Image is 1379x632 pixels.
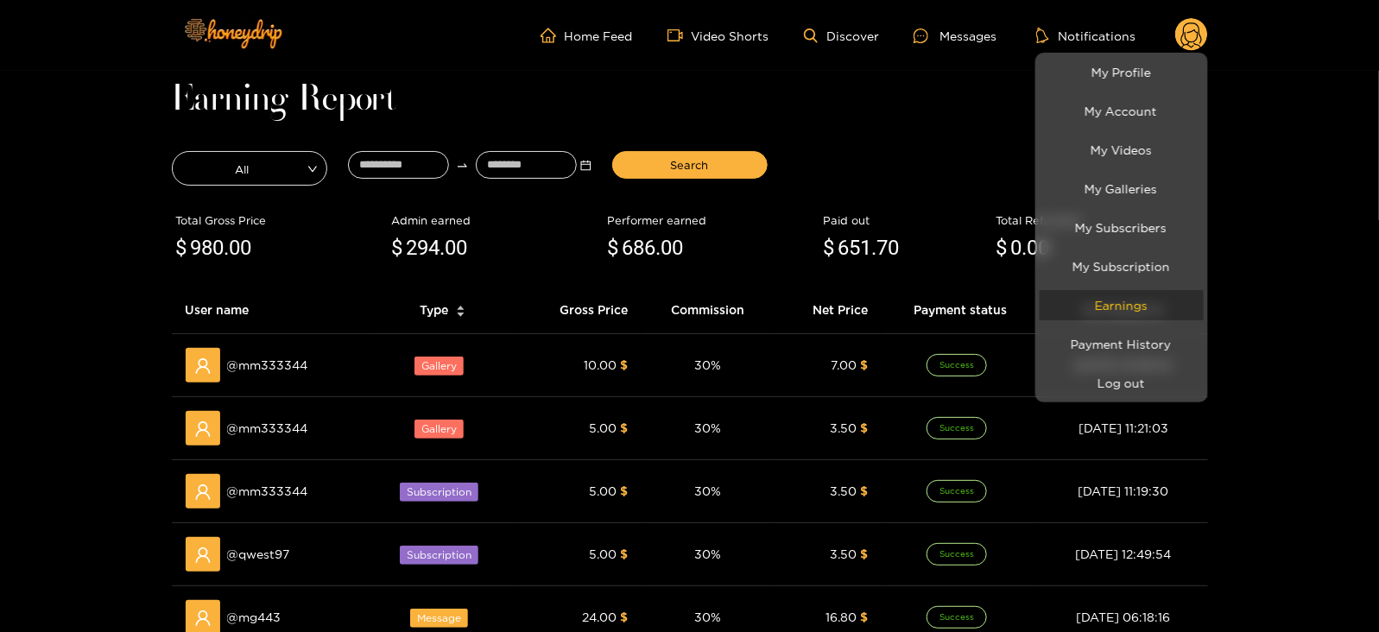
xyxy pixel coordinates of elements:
[1040,329,1204,359] a: Payment History
[1040,174,1204,204] a: My Galleries
[1040,57,1204,87] a: My Profile
[1040,135,1204,165] a: My Videos
[1040,212,1204,243] a: My Subscribers
[1040,368,1204,398] button: Log out
[1040,290,1204,320] a: Earnings
[1040,251,1204,281] a: My Subscription
[1040,96,1204,126] a: My Account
